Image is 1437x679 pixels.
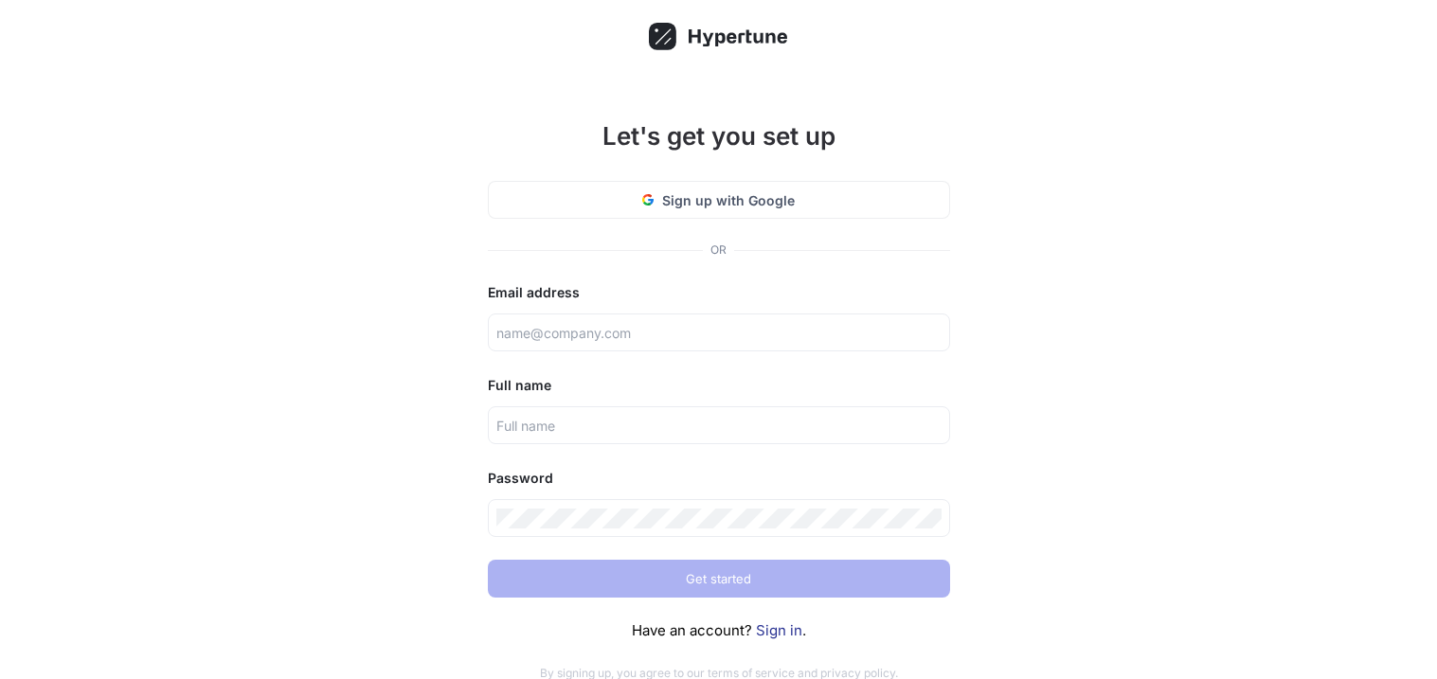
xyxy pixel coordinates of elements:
[662,190,795,210] span: Sign up with Google
[488,620,950,642] div: Have an account? .
[488,374,950,397] div: Full name
[488,281,950,304] div: Email address
[686,573,751,584] span: Get started
[496,416,942,436] input: Full name
[488,467,950,490] div: Password
[710,241,727,259] div: OR
[496,323,942,343] input: name@company.com
[756,621,802,639] a: Sign in
[488,560,950,598] button: Get started
[488,181,950,219] button: Sign up with Google
[488,117,950,154] h1: Let's get you set up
